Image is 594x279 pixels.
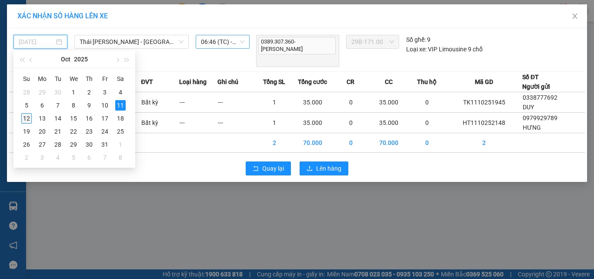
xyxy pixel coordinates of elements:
[97,151,113,164] td: 2025-11-07
[21,139,32,150] div: 26
[255,133,294,152] td: 2
[84,126,94,137] div: 23
[370,133,408,152] td: 70.000
[113,72,128,86] th: Sa
[100,87,110,97] div: 3
[61,50,70,68] button: Oct
[68,113,79,124] div: 15
[523,94,557,101] span: 0338777692
[332,112,370,133] td: 0
[446,92,522,112] td: TK1110251945
[50,72,66,86] th: Tu
[80,35,184,48] span: Thái Nguyên - Bắc Kạn
[113,138,128,151] td: 2025-11-01
[179,39,184,44] span: down
[19,37,54,47] input: 11/10/2025
[68,152,79,163] div: 5
[408,92,446,112] td: 0
[406,44,483,54] div: VIP Limousine 9 chỗ
[53,87,63,97] div: 30
[294,92,332,112] td: 35.000
[217,77,238,87] span: Ghi chú
[113,86,128,99] td: 2025-10-04
[84,113,94,124] div: 16
[81,151,97,164] td: 2025-11-06
[66,138,81,151] td: 2025-10-29
[21,126,32,137] div: 19
[37,139,47,150] div: 27
[115,152,126,163] div: 8
[307,165,313,172] span: upload
[300,161,348,175] button: uploadLên hàng
[100,100,110,111] div: 10
[97,125,113,138] td: 2025-10-24
[523,124,541,131] span: HƯNG
[81,99,97,112] td: 2025-10-09
[294,112,332,133] td: 35.000
[66,151,81,164] td: 2025-11-05
[19,138,34,151] td: 2025-10-26
[81,86,97,99] td: 2025-10-02
[406,44,427,54] span: Loại xe:
[100,126,110,137] div: 24
[113,99,128,112] td: 2025-10-11
[332,133,370,152] td: 0
[408,133,446,152] td: 0
[68,87,79,97] div: 1
[50,125,66,138] td: 2025-10-21
[50,112,66,125] td: 2025-10-14
[141,92,179,112] td: Bất kỳ
[74,50,88,68] button: 2025
[113,125,128,138] td: 2025-10-25
[255,92,294,112] td: 1
[179,92,217,112] td: ---
[370,92,408,112] td: 35.000
[53,113,63,124] div: 14
[66,72,81,86] th: We
[316,164,341,173] span: Lên hàng
[298,77,327,87] span: Tổng cước
[446,133,522,152] td: 2
[50,138,66,151] td: 2025-10-28
[115,87,126,97] div: 4
[571,13,578,20] span: close
[563,4,587,29] button: Close
[115,139,126,150] div: 1
[21,113,32,124] div: 12
[370,112,408,133] td: 35.000
[100,113,110,124] div: 17
[81,125,97,138] td: 2025-10-23
[255,112,294,133] td: 1
[258,37,336,54] span: 0389.307.360- [PERSON_NAME]
[34,138,50,151] td: 2025-10-27
[113,151,128,164] td: 2025-11-08
[294,133,332,152] td: 70.000
[523,114,557,121] span: 0979929789
[523,104,534,111] span: DUY
[201,35,244,48] span: 06:46 (TC) - 29B-171.00
[351,35,394,48] span: 29B-171.00
[53,139,63,150] div: 28
[115,126,126,137] div: 25
[50,99,66,112] td: 2025-10-07
[37,126,47,137] div: 20
[408,112,446,133] td: 0
[34,99,50,112] td: 2025-10-06
[53,126,63,137] div: 21
[347,77,354,87] span: CR
[21,152,32,163] div: 2
[141,112,179,133] td: Bất kỳ
[246,161,291,175] button: rollbackQuay lại
[19,72,34,86] th: Su
[97,112,113,125] td: 2025-10-17
[84,152,94,163] div: 6
[50,86,66,99] td: 2025-09-30
[141,77,153,87] span: ĐVT
[100,152,110,163] div: 7
[115,113,126,124] div: 18
[100,139,110,150] div: 31
[522,72,550,91] div: Số ĐT Người gửi
[34,112,50,125] td: 2025-10-13
[34,125,50,138] td: 2025-10-20
[19,112,34,125] td: 2025-10-12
